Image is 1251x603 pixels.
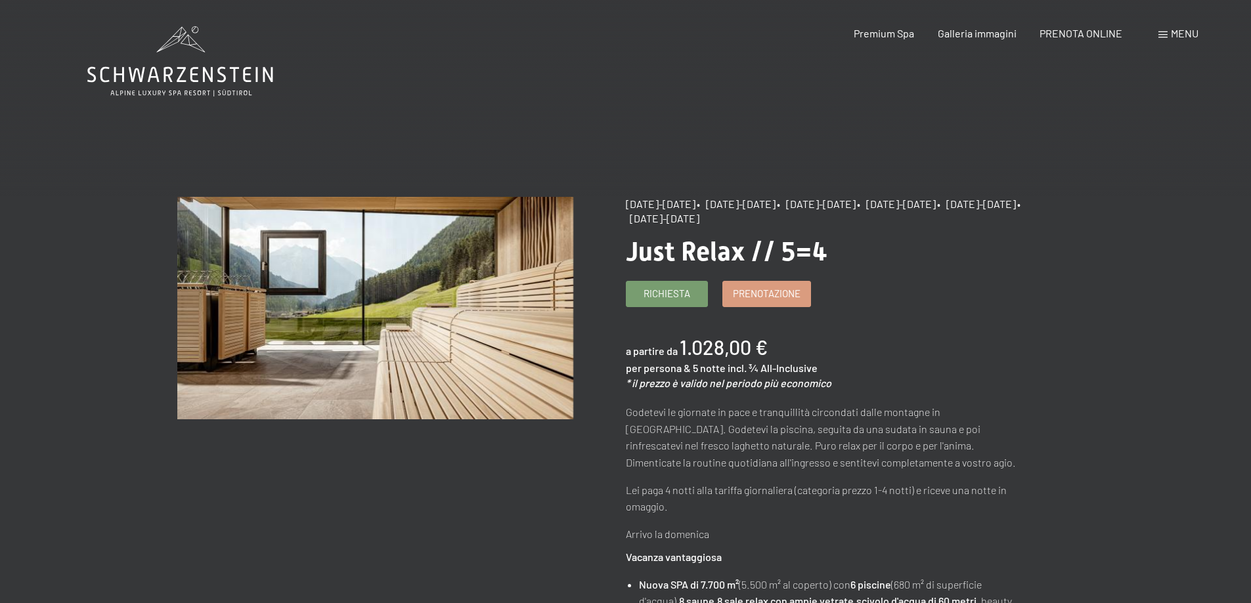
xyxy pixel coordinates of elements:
span: • [DATE]-[DATE] [937,198,1016,210]
span: incl. ¾ All-Inclusive [728,362,818,374]
a: Prenotazione [723,281,810,306]
strong: Vacanza vantaggiosa [626,551,722,563]
b: 1.028,00 € [680,335,768,359]
span: • [DATE]-[DATE] [857,198,936,210]
p: Lei paga 4 notti alla tariffa giornaliera (categoria prezzo 1-4 notti) e riceve una notte in omag... [626,482,1022,515]
span: Richiesta [644,287,690,301]
em: * il prezzo è valido nel periodo più economico [626,377,831,389]
span: 5 notte [693,362,726,374]
span: Menu [1171,27,1198,39]
strong: 6 piscine [850,578,891,591]
a: PRENOTA ONLINE [1040,27,1122,39]
p: Godetevi le giornate in pace e tranquillità circondati dalle montagne in [GEOGRAPHIC_DATA]. Godet... [626,404,1022,470]
span: [DATE]-[DATE] [626,198,695,210]
p: Arrivo la domenica [626,526,1022,543]
a: Galleria immagini [938,27,1017,39]
span: Prenotazione [733,287,801,301]
span: • [DATE]-[DATE] [777,198,856,210]
span: Just Relax // 5=4 [626,236,827,267]
a: Premium Spa [854,27,914,39]
span: per persona & [626,362,691,374]
a: Richiesta [626,281,707,306]
img: Just Relax // 5=4 [177,197,573,419]
strong: Nuova SPA di 7.700 m² [639,578,739,591]
span: • [DATE]-[DATE] [697,198,776,210]
span: a partire da [626,344,678,357]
